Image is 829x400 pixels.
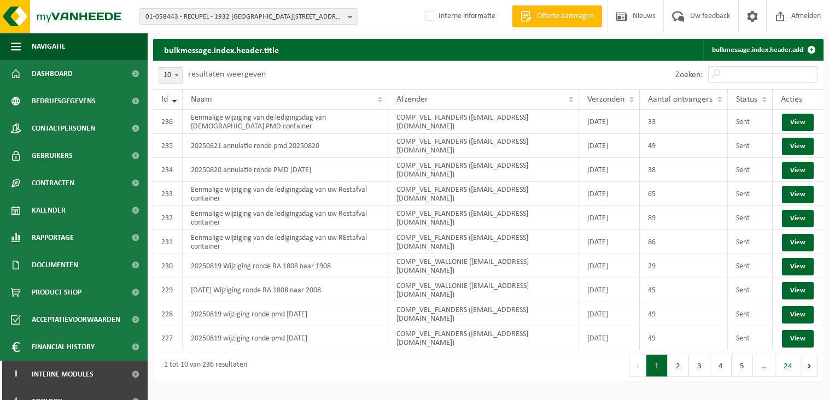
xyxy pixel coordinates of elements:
[388,158,579,182] td: COMP_VEL_FLANDERS ([EMAIL_ADDRESS][DOMAIN_NAME])
[579,326,640,350] td: [DATE]
[153,158,183,182] td: 234
[388,134,579,158] td: COMP_VEL_FLANDERS ([EMAIL_ADDRESS][DOMAIN_NAME])
[579,134,640,158] td: [DATE]
[782,234,814,251] a: View
[703,39,822,61] a: bulkmessage.index.header.add
[728,302,773,326] td: Sent
[11,361,21,388] span: I
[579,182,640,206] td: [DATE]
[640,110,728,134] td: 33
[32,224,74,251] span: Rapportage
[640,134,728,158] td: 49
[782,330,814,348] a: View
[153,110,183,134] td: 236
[512,5,602,27] a: Offerte aanvragen
[32,361,94,388] span: Interne modules
[153,39,290,60] h2: bulkmessage.index.header.title
[153,278,183,302] td: 229
[183,326,389,350] td: 20250819 wijziging ronde pmd [DATE]
[782,258,814,275] a: View
[629,355,646,377] button: Previous
[775,355,801,377] button: 24
[728,182,773,206] td: Sent
[579,254,640,278] td: [DATE]
[640,206,728,230] td: 89
[32,142,73,169] span: Gebruikers
[782,162,814,179] a: View
[153,326,183,350] td: 227
[534,11,597,22] span: Offerte aanvragen
[183,278,389,302] td: [DATE] Wijziging ronde RA 1808 naar 2008
[388,254,579,278] td: COMP_VEL_WALLONIE ([EMAIL_ADDRESS][DOMAIN_NAME])
[183,230,389,254] td: Eenmalige wijziging van de ledigingsdag van uw REstafval container
[782,282,814,299] a: View
[159,356,247,375] div: 1 tot 10 van 236 resultaten
[728,206,773,230] td: Sent
[183,206,389,230] td: Eenmalige wijziging van de ledigingsdag van uw Restafval container
[640,326,728,350] td: 49
[388,206,579,230] td: COMP_VEL_FLANDERS ([EMAIL_ADDRESS][DOMAIN_NAME])
[183,110,389,134] td: Eenmalige wijziging van de ledigingsdag van [DEMOGRAPHIC_DATA] PMD container
[32,279,81,306] span: Product Shop
[710,355,732,377] button: 4
[159,68,182,83] span: 10
[145,9,343,25] span: 01-058443 - RECUPEL - 1932 [GEOGRAPHIC_DATA][STREET_ADDRESS]
[423,8,495,25] label: Interne informatie
[153,134,183,158] td: 235
[153,230,183,254] td: 231
[668,355,689,377] button: 2
[736,95,757,104] span: Status
[388,230,579,254] td: COMP_VEL_FLANDERS ([EMAIL_ADDRESS][DOMAIN_NAME])
[32,60,73,87] span: Dashboard
[579,278,640,302] td: [DATE]
[640,182,728,206] td: 65
[728,110,773,134] td: Sent
[32,251,78,279] span: Documenten
[153,182,183,206] td: 233
[579,110,640,134] td: [DATE]
[183,254,389,278] td: 20250819 Wijziging ronde RA 1808 naar 1908
[646,355,668,377] button: 1
[579,158,640,182] td: [DATE]
[388,182,579,206] td: COMP_VEL_FLANDERS ([EMAIL_ADDRESS][DOMAIN_NAME])
[640,302,728,326] td: 49
[183,134,389,158] td: 20250821 annulatie ronde pmd 20250820
[640,158,728,182] td: 38
[183,158,389,182] td: 20250820 annulatie ronde PMD [DATE]
[579,230,640,254] td: [DATE]
[188,70,266,79] label: resultaten weergeven
[781,95,802,104] span: Acties
[579,206,640,230] td: [DATE]
[183,302,389,326] td: 20250819 wijziging ronde pmd [DATE]
[579,302,640,326] td: [DATE]
[32,169,74,197] span: Contracten
[801,355,818,377] button: Next
[388,110,579,134] td: COMP_VEL_FLANDERS ([EMAIL_ADDRESS][DOMAIN_NAME])
[728,158,773,182] td: Sent
[782,306,814,323] a: View
[640,254,728,278] td: 29
[32,115,95,142] span: Contactpersonen
[640,278,728,302] td: 45
[753,355,775,377] span: …
[728,326,773,350] td: Sent
[675,70,703,79] label: Zoeken:
[728,230,773,254] td: Sent
[159,67,183,84] span: 10
[32,197,66,224] span: Kalender
[732,355,753,377] button: 5
[782,138,814,155] a: View
[32,33,66,60] span: Navigatie
[161,95,168,104] span: Id
[183,182,389,206] td: Eenmalige wijziging van de ledigingsdag van uw Restafval container
[388,326,579,350] td: COMP_VEL_FLANDERS ([EMAIL_ADDRESS][DOMAIN_NAME])
[728,254,773,278] td: Sent
[388,278,579,302] td: COMP_VEL_WALLONIE ([EMAIL_ADDRESS][DOMAIN_NAME])
[32,306,120,333] span: Acceptatievoorwaarden
[388,302,579,326] td: COMP_VEL_FLANDERS ([EMAIL_ADDRESS][DOMAIN_NAME])
[728,278,773,302] td: Sent
[782,114,814,131] a: View
[689,355,710,377] button: 3
[728,134,773,158] td: Sent
[139,8,358,25] button: 01-058443 - RECUPEL - 1932 [GEOGRAPHIC_DATA][STREET_ADDRESS]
